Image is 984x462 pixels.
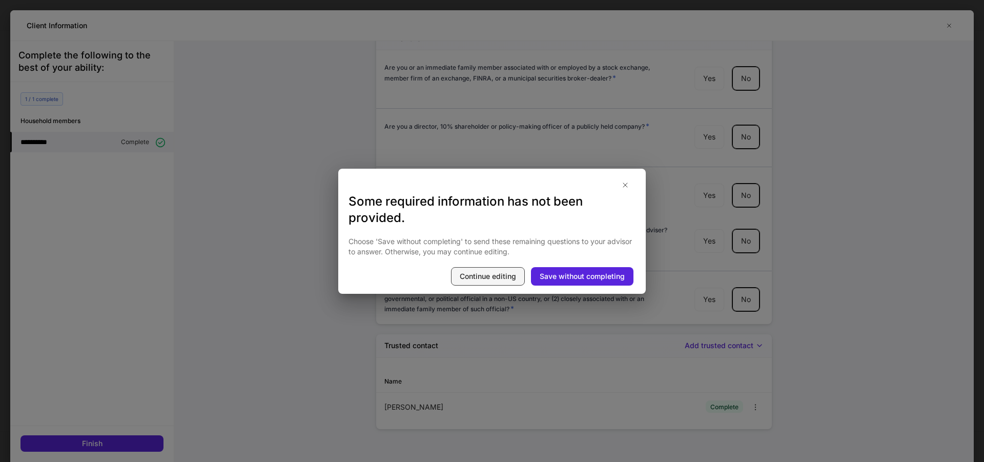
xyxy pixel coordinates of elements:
h3: Some required information has not been provided. [348,193,635,226]
p: Choose 'Save without completing' to send these remaining questions to your advisor to answer. Oth... [348,236,635,257]
div: Continue editing [460,271,516,282]
button: Continue editing [451,267,525,286]
button: Save without completing [531,267,633,286]
div: Save without completing [540,271,625,282]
